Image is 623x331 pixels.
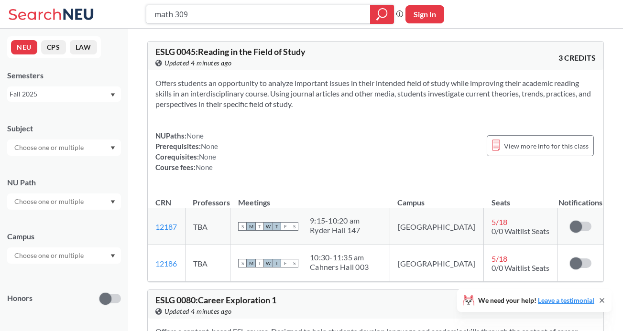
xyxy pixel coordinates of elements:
div: CRN [155,197,171,208]
span: F [281,222,290,231]
span: ESLG 0045 : Reading in the Field of Study [155,46,306,57]
span: T [255,259,264,267]
svg: Dropdown arrow [110,146,115,150]
td: [GEOGRAPHIC_DATA] [390,245,483,282]
div: Cahners Hall 003 [310,262,369,272]
input: Class, professor, course number, "phrase" [153,6,363,22]
span: View more info for this class [504,140,589,152]
span: 5 / 18 [492,254,507,263]
td: TBA [185,208,230,245]
span: None [186,131,204,140]
div: NUPaths: Prerequisites: Corequisites: Course fees: [155,130,218,172]
div: Fall 2025Dropdown arrow [7,86,121,102]
div: Subject [7,123,121,134]
td: TBA [185,245,230,282]
span: T [255,222,264,231]
span: None [199,152,216,161]
span: M [247,259,255,267]
div: NU Path [7,177,121,188]
a: Leave a testimonial [538,296,594,304]
button: Sign In [405,5,444,23]
span: W [264,222,273,231]
p: Honors [7,293,33,304]
span: 5 / 18 [492,217,507,226]
td: [GEOGRAPHIC_DATA] [390,208,483,245]
span: None [196,163,213,171]
section: Offers students an opportunity to analyze important issues in their intended field of study while... [155,78,596,109]
span: S [238,259,247,267]
input: Choose one or multiple [10,142,90,153]
input: Choose one or multiple [10,250,90,261]
th: Seats [484,188,558,208]
span: S [290,259,298,267]
input: Choose one or multiple [10,196,90,207]
span: W [264,259,273,267]
span: M [247,222,255,231]
span: 0/0 Waitlist Seats [492,226,549,235]
span: None [201,142,218,150]
span: Updated 4 minutes ago [164,58,232,68]
button: NEU [11,40,37,54]
div: Fall 2025 [10,89,109,99]
div: magnifying glass [370,5,394,24]
button: CPS [41,40,66,54]
span: We need your help! [478,297,594,304]
svg: Dropdown arrow [110,93,115,97]
span: F [281,259,290,267]
span: S [290,222,298,231]
th: Campus [390,188,483,208]
div: Dropdown arrow [7,193,121,210]
span: Updated 4 minutes ago [164,306,232,317]
span: S [238,222,247,231]
svg: Dropdown arrow [110,200,115,204]
th: Notifications [558,188,603,208]
div: 9:15 - 10:20 am [310,216,361,225]
div: Ryder Hall 147 [310,225,361,235]
div: Dropdown arrow [7,139,121,156]
th: Meetings [230,188,390,208]
div: 10:30 - 11:35 am [310,253,369,262]
span: T [273,259,281,267]
div: Campus [7,231,121,242]
svg: magnifying glass [376,8,388,21]
a: 12186 [155,259,177,268]
span: T [273,222,281,231]
a: 12187 [155,222,177,231]
span: 0/0 Waitlist Seats [492,263,549,272]
span: 3 CREDITS [558,53,596,63]
button: LAW [70,40,97,54]
svg: Dropdown arrow [110,254,115,258]
div: Semesters [7,70,121,81]
div: Dropdown arrow [7,247,121,264]
th: Professors [185,188,230,208]
span: ESLG 0080 : Career Exploration 1 [155,295,276,305]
